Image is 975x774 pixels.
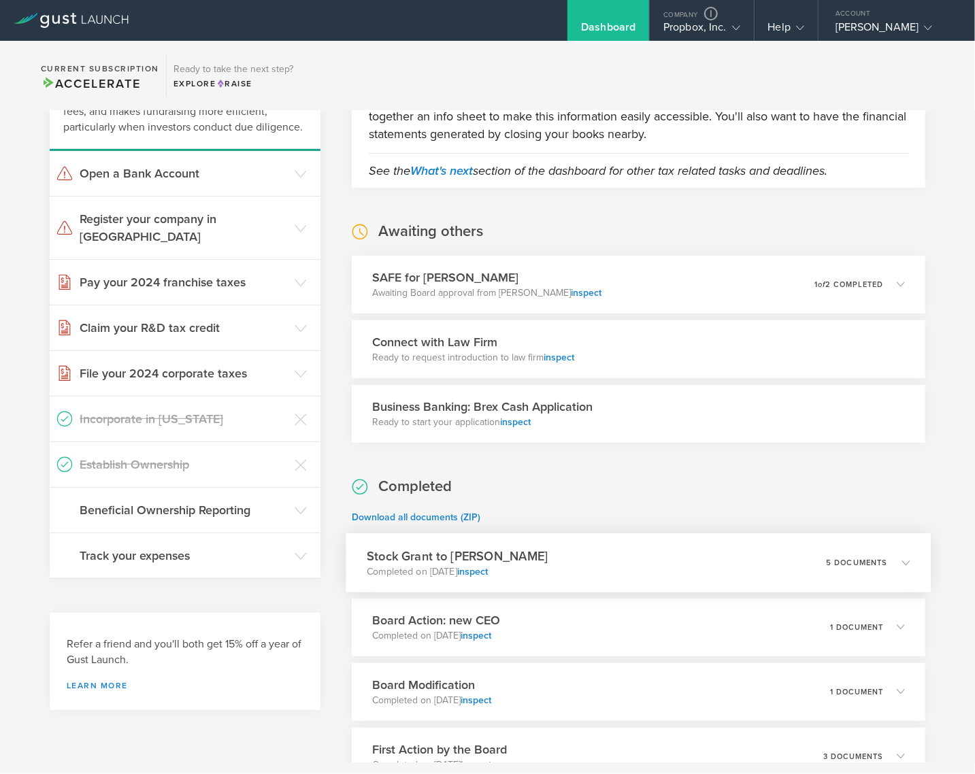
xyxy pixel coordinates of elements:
[372,333,574,351] h3: Connect with Law Firm
[173,78,293,90] div: Explore
[823,753,883,760] p: 3 documents
[830,624,883,631] p: 1 document
[378,222,483,241] h2: Awaiting others
[461,759,491,771] a: inspect
[166,54,300,97] div: Ready to take the next step?ExploreRaise
[830,688,883,696] p: 1 document
[372,416,593,429] p: Ready to start your application
[461,694,491,706] a: inspect
[372,694,491,707] p: Completed on [DATE]
[80,547,288,565] h3: Track your expenses
[173,65,293,74] h3: Ready to take the next step?
[457,565,489,577] a: inspect
[372,741,507,758] h3: First Action by the Board
[378,477,452,497] h2: Completed
[581,20,635,41] div: Dashboard
[80,165,288,182] h3: Open a Bank Account
[818,280,825,289] em: of
[80,365,288,382] h3: File your 2024 corporate taxes
[367,565,548,578] p: Completed on [DATE]
[372,351,574,365] p: Ready to request introduction to law firm
[369,163,827,178] em: See the section of the dashboard for other tax related tasks and deadlines.
[80,319,288,337] h3: Claim your R&D tax credit
[367,547,548,565] h3: Stock Grant to [PERSON_NAME]
[826,558,888,566] p: 5 documents
[372,676,491,694] h3: Board Modification
[67,637,303,668] h3: Refer a friend and you'll both get 15% off a year of Gust Launch.
[369,90,908,143] p: Your accountant will expect you to have some general company information on hand. We've put toget...
[41,76,140,91] span: Accelerate
[352,511,480,523] a: Download all documents (ZIP)
[372,629,500,643] p: Completed on [DATE]
[80,210,288,246] h3: Register your company in [GEOGRAPHIC_DATA]
[372,611,500,629] h3: Board Action: new CEO
[80,410,288,428] h3: Incorporate in [US_STATE]
[500,416,531,428] a: inspect
[372,758,507,772] p: Completed on [DATE]
[571,287,601,299] a: inspect
[544,352,574,363] a: inspect
[67,682,303,690] a: Learn more
[80,456,288,473] h3: Establish Ownership
[907,709,975,774] iframe: Chat Widget
[80,501,288,519] h3: Beneficial Ownership Reporting
[80,273,288,291] h3: Pay your 2024 franchise taxes
[836,20,951,41] div: [PERSON_NAME]
[372,398,593,416] h3: Business Banking: Brex Cash Application
[814,281,883,288] p: 1 2 completed
[663,20,740,41] div: Propbox, Inc.
[50,75,320,151] div: Staying compliant saves you from hassle and legal fees, and makes fundraising more efficient, par...
[372,269,601,286] h3: SAFE for [PERSON_NAME]
[461,630,491,641] a: inspect
[216,79,252,88] span: Raise
[41,65,159,73] h2: Current Subscription
[410,163,473,178] a: What's next
[768,20,804,41] div: Help
[372,286,601,300] p: Awaiting Board approval from [PERSON_NAME]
